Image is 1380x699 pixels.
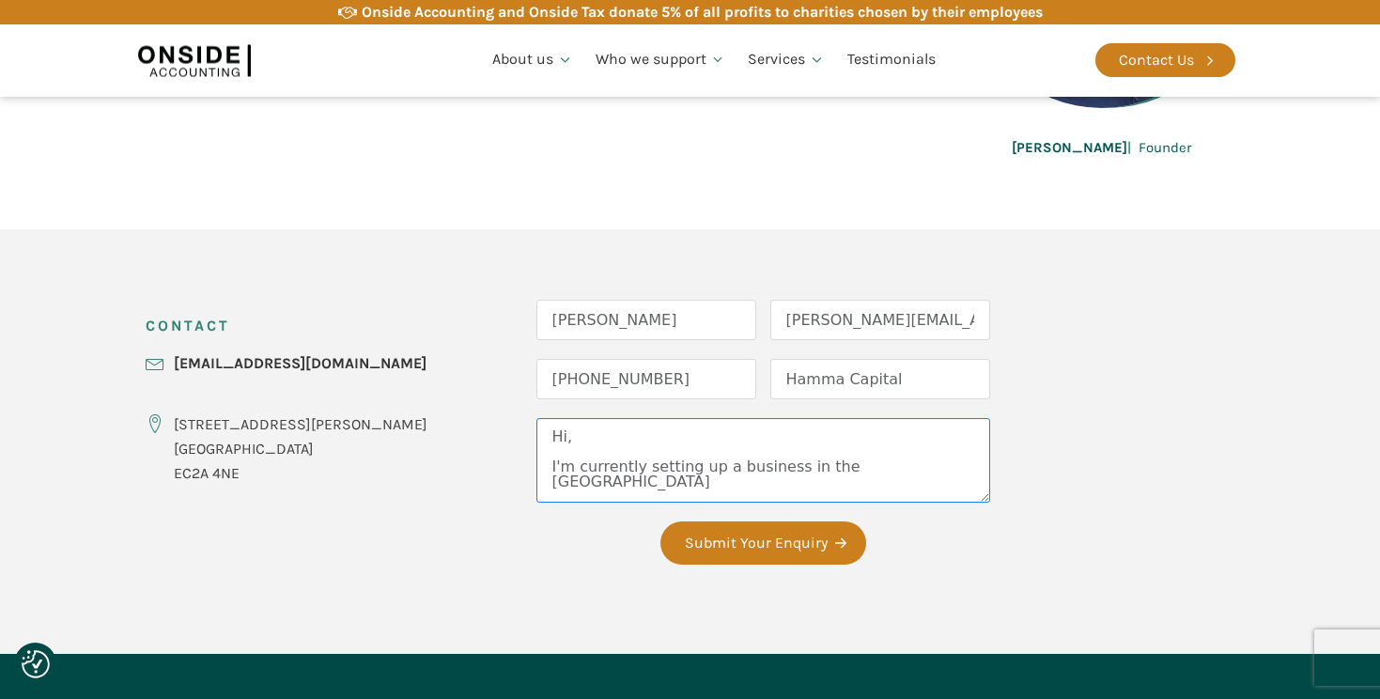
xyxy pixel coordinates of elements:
[536,359,756,399] input: Phone Number
[770,359,990,399] input: Company Name
[1012,136,1191,159] div: | Founder
[146,300,230,351] h3: CONTACT
[770,300,990,340] input: Email
[174,412,427,485] div: [STREET_ADDRESS][PERSON_NAME] [GEOGRAPHIC_DATA] EC2A 4NE
[1012,139,1127,156] b: [PERSON_NAME]
[22,650,50,678] button: Consent Preferences
[660,521,866,565] button: Submit Your Enquiry
[536,418,990,503] textarea: Nature of Enquiry
[1095,43,1235,77] a: Contact Us
[138,39,251,82] img: Onside Accounting
[1119,48,1194,72] div: Contact Us
[836,28,947,92] a: Testimonials
[584,28,737,92] a: Who we support
[536,300,756,340] input: Name
[174,351,426,376] a: [EMAIL_ADDRESS][DOMAIN_NAME]
[737,28,836,92] a: Services
[22,650,50,678] img: Revisit consent button
[481,28,584,92] a: About us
